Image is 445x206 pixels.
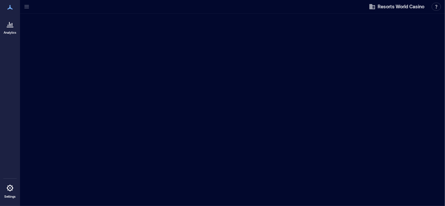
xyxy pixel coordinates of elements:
[2,16,18,37] a: Analytics
[367,1,426,12] button: Resorts World Casino
[2,180,18,201] a: Settings
[4,195,16,199] p: Settings
[378,3,424,10] span: Resorts World Casino
[4,31,16,35] p: Analytics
